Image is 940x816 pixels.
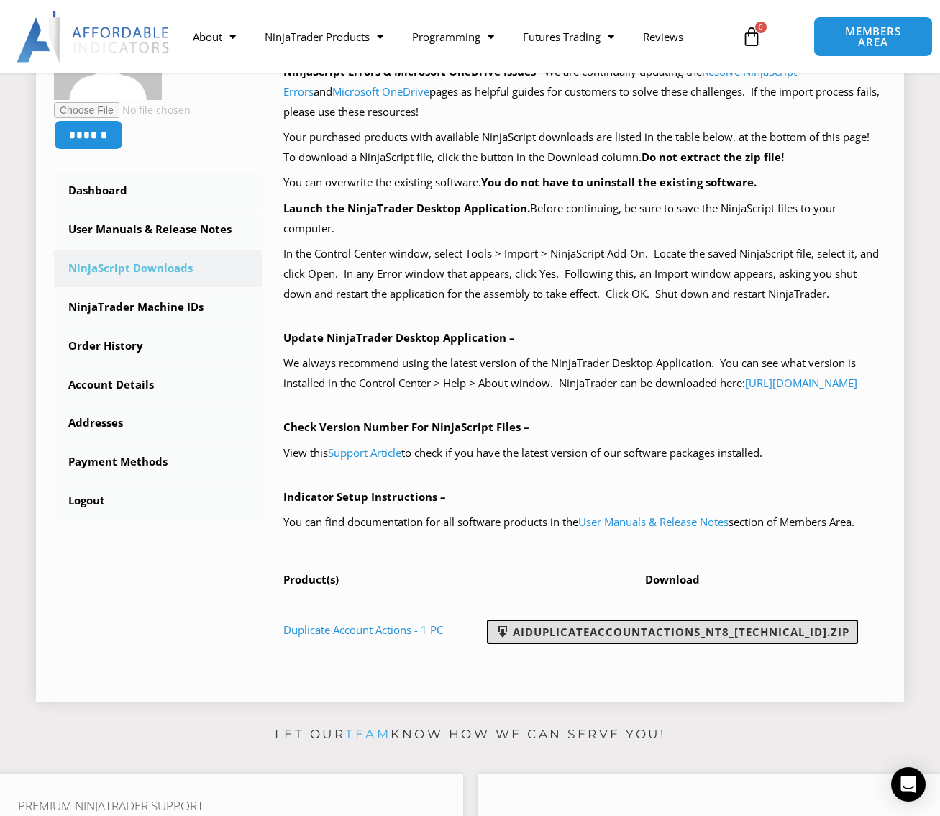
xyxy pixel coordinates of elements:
p: Your purchased products with available NinjaScript downloads are listed in the table below, at th... [283,127,886,168]
b: Indicator Setup Instructions – [283,489,446,504]
p: You can find documentation for all software products in the section of Members Area. [283,512,886,532]
a: Addresses [54,404,262,442]
b: Do not extract the zip file! [642,150,784,164]
a: Duplicate Account Actions - 1 PC [283,622,443,637]
p: View this to check if you have the latest version of our software packages installed. [283,443,886,463]
a: Payment Methods [54,443,262,481]
a: team [345,727,391,741]
p: You can overwrite the existing software. [283,173,886,193]
img: LogoAI | Affordable Indicators – NinjaTrader [17,11,171,63]
nav: Account pages [54,172,262,520]
a: Resolve NinjaScript Errors [283,64,797,99]
a: Dashboard [54,172,262,209]
a: 0 [720,16,783,58]
a: [URL][DOMAIN_NAME] [745,376,857,390]
p: We are continually updating the and pages as helpful guides for customers to solve these challeng... [283,62,886,122]
a: Support Article [328,445,401,460]
span: Download [645,572,700,586]
a: NinjaScript Downloads [54,250,262,287]
a: Logout [54,482,262,520]
a: NinjaTrader Products [250,20,398,53]
a: Account Details [54,366,262,404]
p: We always recommend using the latest version of the NinjaTrader Desktop Application. You can see ... [283,353,886,394]
a: MEMBERS AREA [813,17,932,57]
a: AIDuplicateAccountActions_NT8_[TECHNICAL_ID].zip [487,620,858,644]
a: About [178,20,250,53]
div: Open Intercom Messenger [891,767,926,802]
span: 0 [755,22,767,33]
a: Programming [398,20,508,53]
a: Reviews [629,20,698,53]
a: User Manuals & Release Notes [578,514,729,529]
b: You do not have to uninstall the existing software. [481,175,757,189]
span: MEMBERS AREA [829,26,917,47]
a: User Manuals & Release Notes [54,211,262,248]
b: Update NinjaTrader Desktop Application – [283,330,515,345]
p: Before continuing, be sure to save the NinjaScript files to your computer. [283,199,886,239]
p: In the Control Center window, select Tools > Import > NinjaScript Add-On. Locate the saved NinjaS... [283,244,886,304]
b: Check Version Number For NinjaScript Files – [283,420,529,434]
a: NinjaTrader Machine IDs [54,289,262,326]
nav: Menu [178,20,733,53]
a: Order History [54,327,262,365]
a: Futures Trading [508,20,629,53]
b: Launch the NinjaTrader Desktop Application. [283,201,530,215]
a: Microsoft OneDrive [332,84,429,99]
span: Product(s) [283,572,339,586]
h4: Premium NinjaTrader Support [18,799,445,813]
